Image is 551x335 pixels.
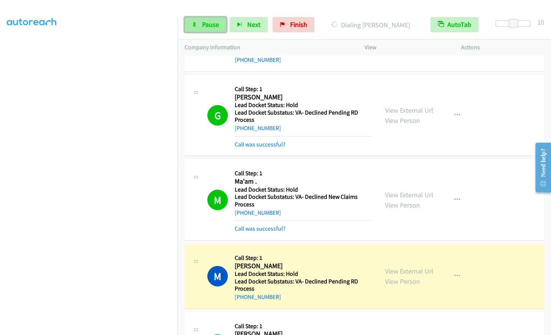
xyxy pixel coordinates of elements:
[365,43,448,52] p: View
[235,124,281,132] a: [PHONE_NUMBER]
[235,101,371,109] h5: Lead Docket Status: Hold
[247,20,261,29] span: Next
[235,262,371,271] h2: [PERSON_NAME]
[385,201,420,209] a: View Person
[537,17,544,27] div: 10
[207,105,228,126] h1: G
[235,93,368,102] h2: [PERSON_NAME]
[385,277,420,286] a: View Person
[235,293,281,300] a: [PHONE_NUMBER]
[431,17,478,32] button: AutoTab
[235,209,281,216] a: [PHONE_NUMBER]
[235,270,371,278] h5: Lead Docket Status: Hold
[385,190,433,199] a: View External Url
[235,109,371,124] h5: Lead Docket Substatus: VA- Declined Pending RD Process
[461,43,544,52] p: Actions
[235,254,371,262] h5: Call Step: 1
[529,137,551,198] iframe: Resource Center
[235,278,371,293] h5: Lead Docket Substatus: VA- Declined Pending RD Process
[235,193,371,208] h5: Lead Docket Substatus: VA- Declined New Claims Process
[235,56,281,63] a: [PHONE_NUMBER]
[185,17,226,32] a: Pause
[235,85,371,93] h5: Call Step: 1
[202,20,219,29] span: Pause
[207,266,228,286] h1: M
[385,116,420,125] a: View Person
[185,43,351,52] p: Company Information
[290,20,307,29] span: Finish
[385,267,433,275] a: View External Url
[235,322,371,330] h5: Call Step: 1
[235,177,371,186] h2: Ma'am .
[207,190,228,210] h1: M
[235,170,371,177] h5: Call Step: 1
[325,20,417,30] p: Dialing [PERSON_NAME]
[235,141,286,148] a: Call was successful?
[235,225,286,232] a: Call was successful?
[235,186,371,193] h5: Lead Docket Status: Hold
[385,106,433,115] a: View External Url
[230,17,268,32] button: Next
[273,17,314,32] a: Finish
